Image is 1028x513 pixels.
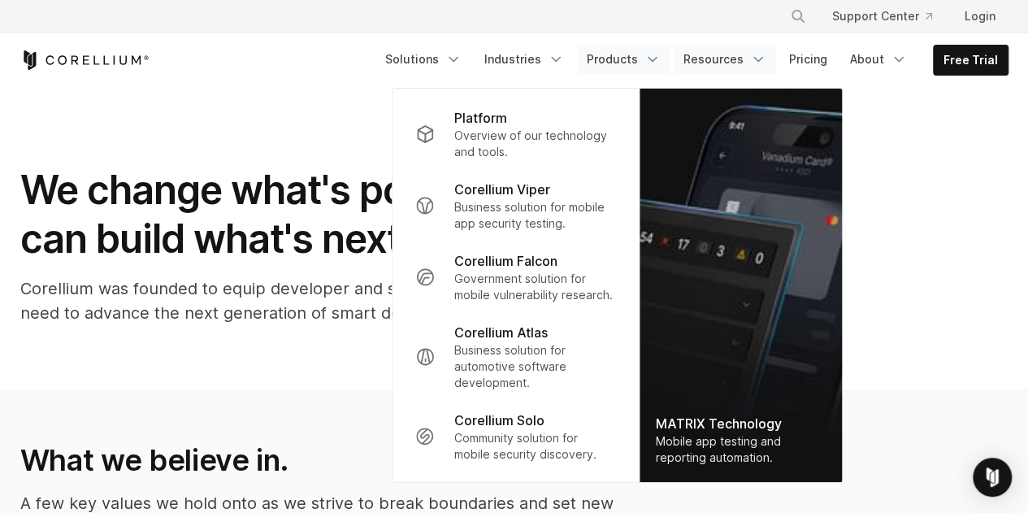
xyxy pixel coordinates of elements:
[454,342,616,391] p: Business solution for automotive software development.
[375,45,1008,76] div: Navigation Menu
[819,2,945,31] a: Support Center
[375,45,471,74] a: Solutions
[20,276,670,325] p: Corellium was founded to equip developer and security teams with the tools they need to advance t...
[577,45,670,74] a: Products
[952,2,1008,31] a: Login
[640,89,843,482] img: Matrix_WebNav_1x
[454,411,544,430] p: Corellium Solo
[454,180,550,199] p: Corellium Viper
[779,45,837,74] a: Pricing
[973,458,1012,497] div: Open Intercom Messenger
[402,313,629,401] a: Corellium Atlas Business solution for automotive software development.
[454,430,616,463] p: Community solution for mobile security discovery.
[20,442,668,478] h2: What we believe in.
[674,45,776,74] a: Resources
[402,401,629,472] a: Corellium Solo Community solution for mobile security discovery.
[840,45,917,74] a: About
[20,50,150,70] a: Corellium Home
[783,2,813,31] button: Search
[454,108,507,128] p: Platform
[20,166,670,263] h1: We change what's possible, so you can build what's next.
[454,199,616,232] p: Business solution for mobile app security testing.
[454,323,548,342] p: Corellium Atlas
[656,433,826,466] div: Mobile app testing and reporting automation.
[402,241,629,313] a: Corellium Falcon Government solution for mobile vulnerability research.
[770,2,1008,31] div: Navigation Menu
[402,170,629,241] a: Corellium Viper Business solution for mobile app security testing.
[640,89,843,482] a: MATRIX Technology Mobile app testing and reporting automation.
[454,251,557,271] p: Corellium Falcon
[934,46,1008,75] a: Free Trial
[454,271,616,303] p: Government solution for mobile vulnerability research.
[475,45,574,74] a: Industries
[402,98,629,170] a: Platform Overview of our technology and tools.
[454,128,616,160] p: Overview of our technology and tools.
[656,414,826,433] div: MATRIX Technology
